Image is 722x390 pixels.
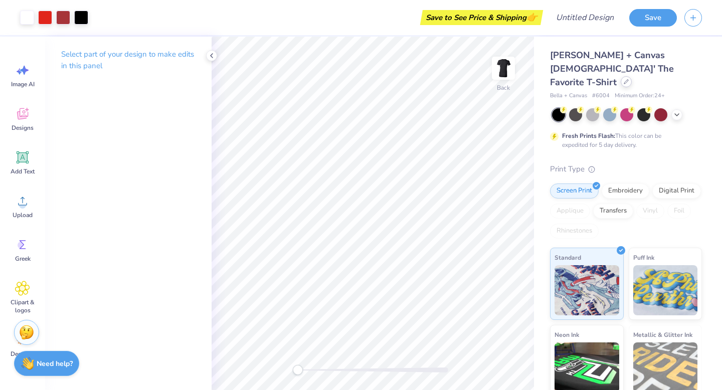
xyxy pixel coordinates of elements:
[615,92,665,100] span: Minimum Order: 24 +
[550,224,599,239] div: Rhinestones
[550,163,702,175] div: Print Type
[11,167,35,175] span: Add Text
[555,329,579,340] span: Neon Ink
[550,49,674,88] span: [PERSON_NAME] + Canvas [DEMOGRAPHIC_DATA]' The Favorite T-Shirt
[497,83,510,92] div: Back
[555,265,619,315] img: Standard
[493,58,513,78] img: Back
[562,132,615,140] strong: Fresh Prints Flash:
[61,49,196,72] p: Select part of your design to make edits in this panel
[12,124,34,132] span: Designs
[652,183,701,199] div: Digital Print
[633,329,692,340] span: Metallic & Glitter Ink
[6,298,39,314] span: Clipart & logos
[293,365,303,375] div: Accessibility label
[633,265,698,315] img: Puff Ink
[555,252,581,263] span: Standard
[593,204,633,219] div: Transfers
[636,204,664,219] div: Vinyl
[37,359,73,368] strong: Need help?
[550,183,599,199] div: Screen Print
[11,80,35,88] span: Image AI
[562,131,685,149] div: This color can be expedited for 5 day delivery.
[602,183,649,199] div: Embroidery
[526,11,537,23] span: 👉
[13,211,33,219] span: Upload
[550,92,587,100] span: Bella + Canvas
[550,204,590,219] div: Applique
[629,9,677,27] button: Save
[633,252,654,263] span: Puff Ink
[11,350,35,358] span: Decorate
[15,255,31,263] span: Greek
[592,92,610,100] span: # 6004
[548,8,622,28] input: Untitled Design
[423,10,540,25] div: Save to See Price & Shipping
[667,204,691,219] div: Foil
